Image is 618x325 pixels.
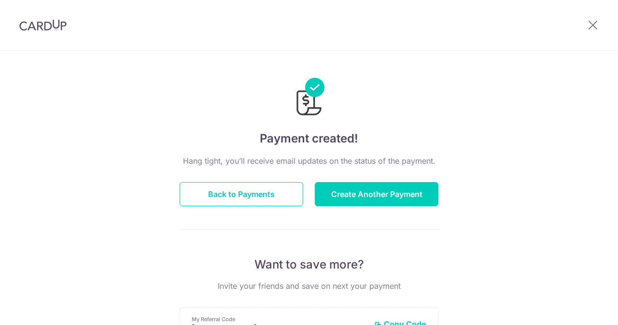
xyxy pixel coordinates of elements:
[19,19,67,31] img: CardUp
[180,155,438,167] p: Hang tight, you’ll receive email updates on the status of the payment.
[294,78,324,118] img: Payments
[180,182,303,206] button: Back to Payments
[180,130,438,147] h4: Payment created!
[192,315,366,323] p: My Referral Code
[315,182,438,206] button: Create Another Payment
[180,280,438,292] p: Invite your friends and save on next your payment
[180,257,438,272] p: Want to save more?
